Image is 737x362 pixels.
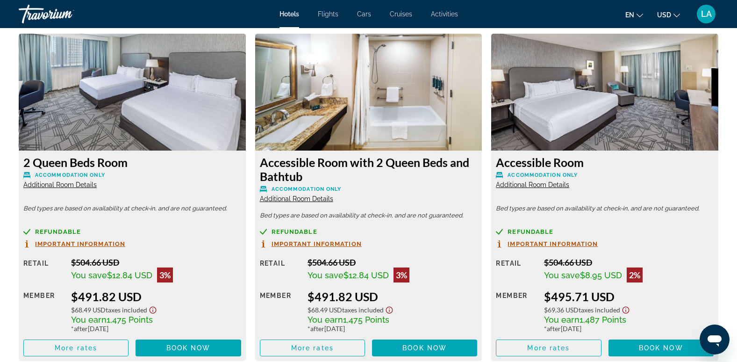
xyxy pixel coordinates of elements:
[255,34,482,151] img: Accessible Room with 2 Queen Beds and Bathtub
[272,186,342,192] span: Accommodation Only
[260,240,362,248] button: Important Information
[260,155,478,183] h3: Accessible Room with 2 Queen Beds and Bathtub
[308,315,343,325] span: You earn
[402,344,447,352] span: Book now
[580,270,622,280] span: $8.95 USD
[260,290,301,333] div: Member
[308,290,477,304] div: $491.82 USD
[579,306,620,314] span: Taxes included
[308,325,477,333] div: * [DATE]
[496,340,601,356] button: More rates
[23,181,97,188] span: Additional Room Details
[431,10,458,18] a: Activities
[308,306,342,314] span: $68.49 USD
[279,10,299,18] a: Hotels
[55,344,97,352] span: More rates
[71,306,106,314] span: $68.49 USD
[508,229,553,235] span: Refundable
[71,290,241,304] div: $491.82 USD
[23,205,241,212] p: Bed types are based on availability at check-in, and are not guaranteed.
[260,340,365,356] button: More rates
[23,155,241,169] h3: 2 Queen Beds Room
[19,2,112,26] a: Travorium
[544,290,714,304] div: $495.71 USD
[71,315,107,325] span: You earn
[23,290,64,333] div: Member
[491,34,718,151] img: Accessible Room
[639,344,683,352] span: Book now
[496,290,537,333] div: Member
[544,257,714,268] div: $504.66 USD
[608,340,714,356] button: Book now
[107,270,152,280] span: $12.84 USD
[657,8,680,22] button: Change currency
[657,11,671,19] span: USD
[35,229,81,235] span: Refundable
[527,344,570,352] span: More rates
[71,257,241,268] div: $504.66 USD
[157,268,173,282] div: 3%
[357,10,371,18] a: Cars
[625,8,643,22] button: Change language
[35,172,105,178] span: Accommodation Only
[496,257,537,282] div: Retail
[71,270,107,280] span: You save
[23,340,129,356] button: More rates
[310,325,324,333] span: after
[627,268,643,282] div: 2%
[701,9,712,19] span: LA
[318,10,338,18] a: Flights
[308,270,343,280] span: You save
[19,34,246,151] img: 2 Queen Beds Room
[394,268,409,282] div: 3%
[308,257,477,268] div: $504.66 USD
[496,181,569,188] span: Additional Room Details
[625,11,634,19] span: en
[272,229,317,235] span: Refundable
[291,344,334,352] span: More rates
[260,212,478,219] p: Bed types are based on availability at check-in, and are not guaranteed.
[343,315,389,325] span: 1,475 Points
[620,304,631,314] button: Show Taxes and Fees disclaimer
[496,240,598,248] button: Important Information
[147,304,158,314] button: Show Taxes and Fees disclaimer
[272,241,362,247] span: Important Information
[700,325,730,355] iframe: Button to launch messaging window
[23,257,64,282] div: Retail
[260,257,301,282] div: Retail
[106,306,147,314] span: Taxes included
[342,306,384,314] span: Taxes included
[544,325,714,333] div: * [DATE]
[23,228,241,235] a: Refundable
[508,241,598,247] span: Important Information
[372,340,477,356] button: Book now
[496,205,714,212] p: Bed types are based on availability at check-in, and are not guaranteed.
[384,304,395,314] button: Show Taxes and Fees disclaimer
[580,315,626,325] span: 1,487 Points
[508,172,578,178] span: Accommodation Only
[390,10,412,18] a: Cruises
[547,325,561,333] span: after
[544,315,580,325] span: You earn
[107,315,153,325] span: 1,475 Points
[74,325,88,333] span: after
[136,340,241,356] button: Book now
[694,4,718,24] button: User Menu
[71,325,241,333] div: * [DATE]
[260,228,478,235] a: Refundable
[260,195,333,203] span: Additional Room Details
[35,241,125,247] span: Important Information
[166,344,211,352] span: Book now
[496,155,714,169] h3: Accessible Room
[23,240,125,248] button: Important Information
[496,228,714,235] a: Refundable
[544,270,580,280] span: You save
[343,270,389,280] span: $12.84 USD
[544,306,579,314] span: $69.36 USD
